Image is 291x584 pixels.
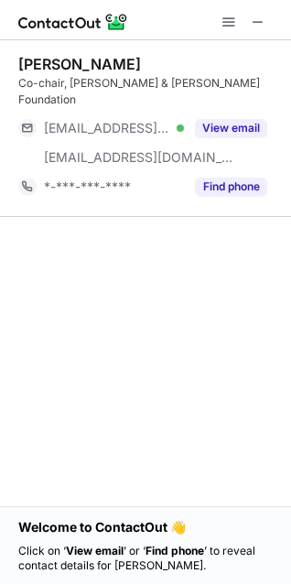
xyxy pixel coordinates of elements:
[18,75,280,108] div: Co-chair, [PERSON_NAME] & [PERSON_NAME] Foundation
[44,149,234,166] span: [EMAIL_ADDRESS][DOMAIN_NAME]
[18,544,273,573] p: Click on ‘ ’ or ‘ ’ to reveal contact details for [PERSON_NAME].
[18,55,141,73] div: [PERSON_NAME]
[44,120,170,136] span: [EMAIL_ADDRESS][DOMAIN_NAME]
[195,178,267,196] button: Reveal Button
[145,544,204,557] strong: Find phone
[18,518,273,536] h1: Welcome to ContactOut 👋
[195,119,267,137] button: Reveal Button
[18,11,128,33] img: ContactOut v5.3.10
[66,544,124,557] strong: View email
